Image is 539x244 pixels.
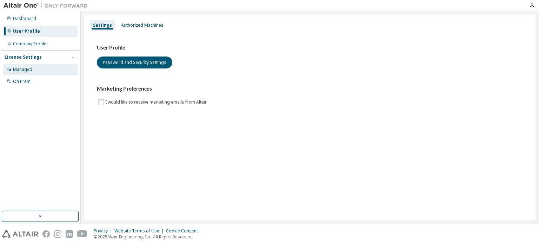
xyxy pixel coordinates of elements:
[13,79,31,84] div: On Prem
[13,16,36,21] div: Dashboard
[114,228,166,234] div: Website Terms of Use
[97,57,172,68] button: Password and Security Settings
[5,54,42,60] div: License Settings
[66,230,73,238] img: linkedin.svg
[166,228,202,234] div: Cookie Consent
[77,230,87,238] img: youtube.svg
[2,230,38,238] img: altair_logo.svg
[105,98,208,106] label: I would like to receive marketing emails from Altair
[94,234,202,240] p: © 2025 Altair Engineering, Inc. All Rights Reserved.
[97,44,523,51] h3: User Profile
[93,22,112,28] div: Settings
[13,28,40,34] div: User Profile
[42,230,50,238] img: facebook.svg
[94,228,114,234] div: Privacy
[97,85,523,92] h3: Marketing Preferences
[121,22,164,28] div: Authorized Machines
[13,67,32,72] div: Managed
[13,41,46,47] div: Company Profile
[4,2,91,9] img: Altair One
[54,230,61,238] img: instagram.svg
